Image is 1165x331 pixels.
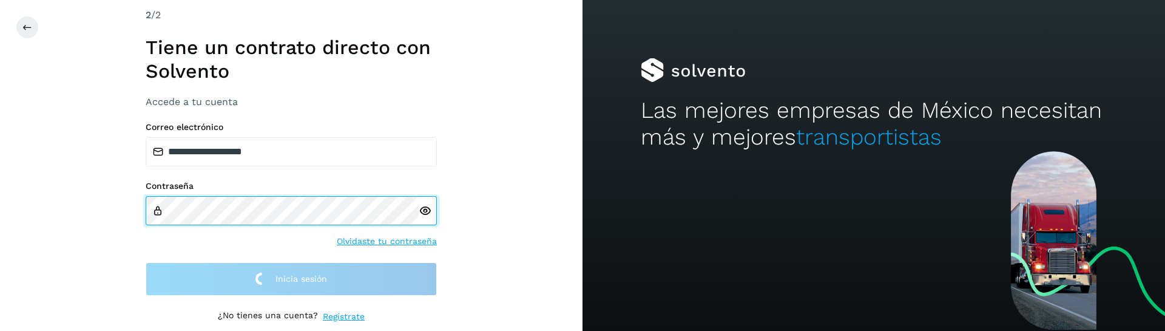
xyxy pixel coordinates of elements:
p: ¿No tienes una cuenta? [218,310,318,323]
h3: Accede a tu cuenta [146,96,437,107]
h1: Tiene un contrato directo con Solvento [146,36,437,83]
a: Regístrate [323,310,365,323]
h2: Las mejores empresas de México necesitan más y mejores [641,97,1107,151]
label: Contraseña [146,181,437,191]
button: Inicia sesión [146,262,437,296]
a: Olvidaste tu contraseña [337,235,437,248]
span: 2 [146,9,151,21]
span: transportistas [796,124,942,150]
span: Inicia sesión [275,275,327,283]
div: /2 [146,8,437,22]
label: Correo electrónico [146,122,437,132]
